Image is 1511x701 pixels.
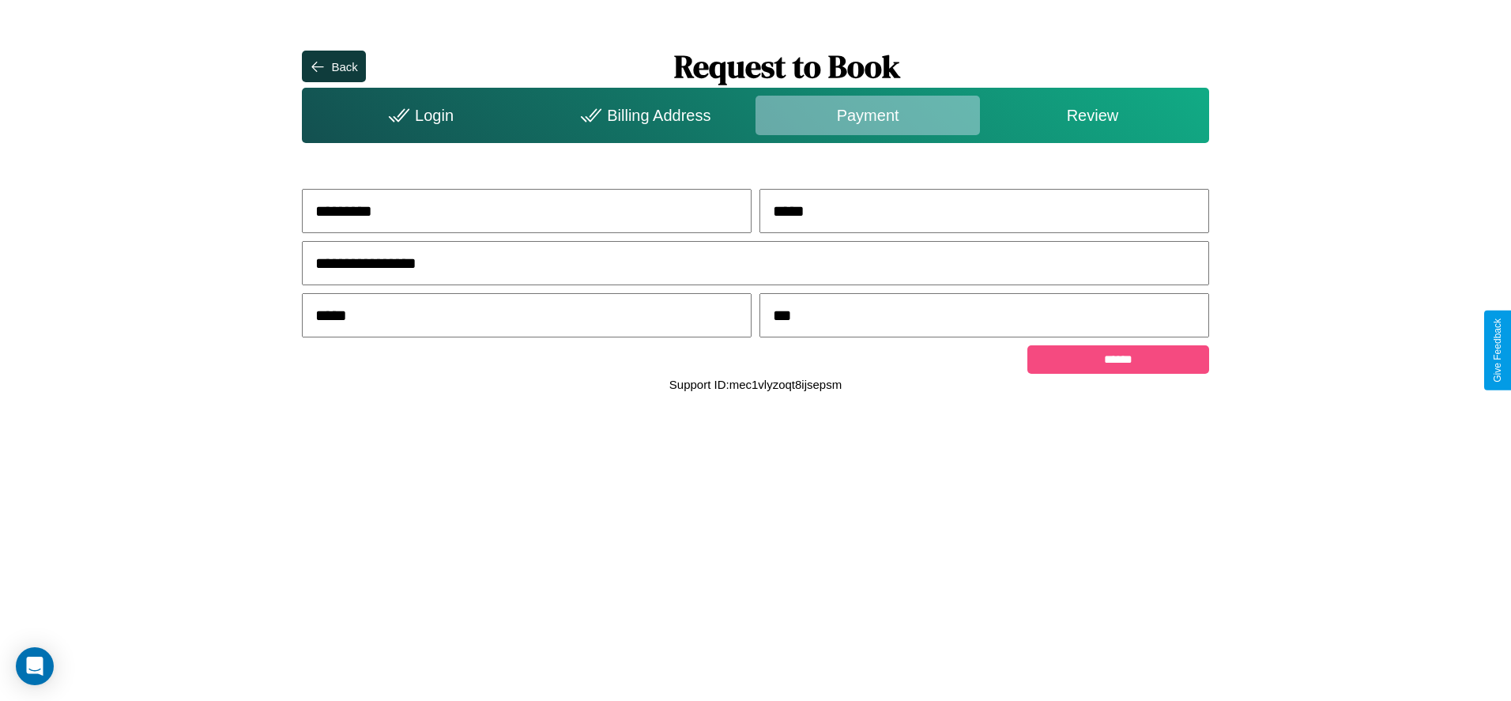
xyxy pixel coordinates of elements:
div: Review [980,96,1204,135]
div: Back [331,60,357,73]
div: Billing Address [531,96,755,135]
div: Open Intercom Messenger [16,647,54,685]
div: Login [306,96,530,135]
p: Support ID: mec1vlyzoqt8ijsepsm [669,374,842,395]
h1: Request to Book [366,45,1209,88]
div: Give Feedback [1492,318,1503,383]
button: Back [302,51,365,82]
div: Payment [755,96,980,135]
